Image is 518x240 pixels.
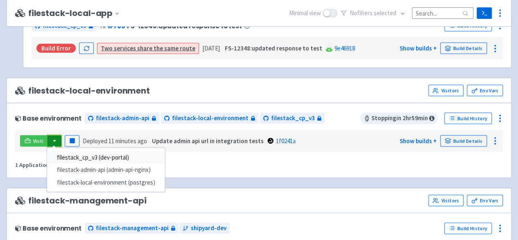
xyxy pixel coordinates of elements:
[172,114,249,123] span: filestack-local-environment
[36,44,76,53] div: Build Error
[85,223,179,234] a: filestack-management-api
[440,43,487,54] a: Build Details
[96,114,149,123] span: filestack-admin-api
[400,137,437,145] a: Show builds +
[400,44,437,52] a: Show builds +
[202,44,220,52] time: [DATE]
[440,135,487,147] a: Build Details
[85,113,159,124] a: filestack-admin-api
[334,44,355,52] a: 9e46918
[96,224,169,233] span: filestack-management-api
[428,85,464,96] a: Visitors
[101,44,195,52] a: Two services share the same route
[179,223,230,234] a: shipyard-dev
[47,164,165,176] a: filestack-admin-api (admin-api-nginx)
[374,9,396,17] span: selected
[412,7,473,18] input: Search...
[15,86,150,96] span: filestack-local-environment
[15,160,49,170] div: 1 Application
[109,137,147,145] time: 11 minutes ago
[467,195,503,206] a: Env Vars
[477,7,492,19] a: Terminal
[83,137,147,145] span: Deployed
[33,138,44,144] span: Visit
[467,85,503,96] a: Env Vars
[47,151,165,164] a: filestack_cp_v3 (dev-portal)
[20,135,48,147] a: Visit
[271,114,315,123] span: filestack_cp_v3
[276,137,295,145] a: 1f0241a
[444,113,492,124] a: Build History
[444,223,492,234] a: Build History
[15,115,81,122] div: Base environment
[191,224,226,233] span: shipyard-dev
[152,137,264,145] strong: Update admin api url in integration tests
[360,113,438,124] span: Stopping in 2 hr 59 min
[15,225,81,232] div: Base environment
[225,44,322,52] strong: FS-12348:updated response to test
[65,135,79,147] button: Pause
[260,113,325,124] a: filestack_cp_v3
[28,9,123,18] button: filestack-local-app
[161,113,258,124] a: filestack-local-environment
[15,196,146,206] span: filestack-management-api
[428,195,464,206] a: Visitors
[350,9,396,18] span: No filter s
[289,9,321,18] span: Minimal view
[47,176,165,189] a: filestack-local-environment (postgres)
